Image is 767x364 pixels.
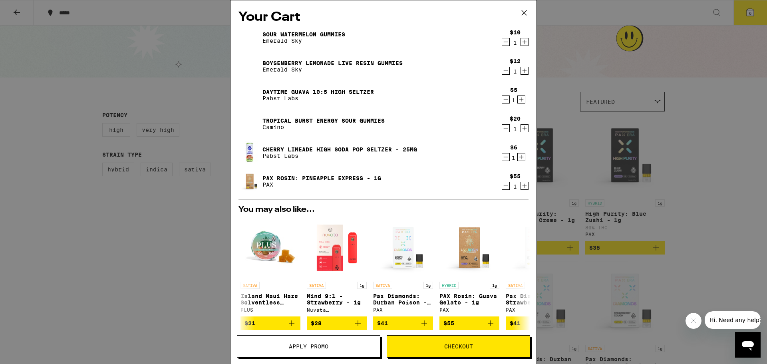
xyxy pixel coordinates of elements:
div: 1 [510,155,517,161]
a: Tropical Burst Energy Sour Gummies [262,117,385,124]
p: PAX [262,181,381,188]
button: Add to bag [240,316,300,330]
img: PAX - PAX Rosin: Guava Gelato - 1g [439,218,499,278]
a: Open page for Island Maui Haze Solventless Gummies from PLUS [240,218,300,316]
a: Open page for Mind 9:1 - Strawberry - 1g from Nuvata (CA) [307,218,367,316]
div: PAX [506,307,566,312]
button: Add to bag [506,316,566,330]
p: Emerald Sky [262,66,403,73]
button: Decrement [502,153,510,161]
div: 1 [510,183,521,190]
p: Island Maui Haze Solventless Gummies [240,293,300,306]
p: 1g [357,282,367,289]
p: Mind 9:1 - Strawberry - 1g [307,293,367,306]
div: $5 [510,87,517,93]
div: $20 [510,115,521,122]
div: $55 [510,173,521,179]
img: PAX - Pax Diamonds: Durban Poison - 1g [373,218,433,278]
p: HYBRID [439,282,459,289]
a: PAX Rosin: Pineapple Express - 1g [262,175,381,181]
p: Emerald Sky [262,38,345,44]
button: Increment [517,153,525,161]
div: 1 [510,40,521,46]
a: Boysenberry Lemonade Live Resin Gummies [262,60,403,66]
p: SATIVA [373,282,392,289]
button: Decrement [502,38,510,46]
div: $6 [510,144,517,151]
div: PAX [373,307,433,312]
span: Checkout [444,344,473,349]
p: 1g [423,282,433,289]
a: Open page for Pax Diamonds: Strawberry Cough - 1g from PAX [506,218,566,316]
span: $21 [244,320,255,326]
span: Hi. Need any help? [5,6,58,12]
a: Cherry Limeade High Soda Pop Seltzer - 25mg [262,146,417,153]
button: Increment [521,182,529,190]
img: PAX - Pax Diamonds: Strawberry Cough - 1g [506,218,566,278]
button: Add to bag [307,316,367,330]
div: 1 [510,97,517,103]
img: PLUS - Island Maui Haze Solventless Gummies [240,218,300,278]
button: Increment [521,38,529,46]
button: Add to bag [439,316,499,330]
iframe: Message from company [705,311,761,329]
a: Open page for Pax Diamonds: Durban Poison - 1g from PAX [373,218,433,316]
img: Nuvata (CA) - Mind 9:1 - Strawberry - 1g [307,218,367,278]
a: Daytime Guava 10:5 High Seltzer [262,89,374,95]
iframe: Button to launch messaging window [735,332,761,358]
img: Cherry Limeade High Soda Pop Seltzer - 25mg [238,141,261,164]
img: Daytime Guava 10:5 High Seltzer [238,84,261,106]
img: Sour Watermelon Gummies [238,26,261,49]
div: Nuvata ([GEOGRAPHIC_DATA]) [307,307,367,312]
p: Pabst Labs [262,95,374,101]
p: Pax Diamonds: Durban Poison - 1g [373,293,433,306]
img: PAX Rosin: Pineapple Express - 1g [238,170,261,193]
h2: Your Cart [238,8,529,26]
a: Sour Watermelon Gummies [262,31,345,38]
button: Decrement [502,124,510,132]
button: Increment [517,95,525,103]
a: Open page for PAX Rosin: Guava Gelato - 1g from PAX [439,218,499,316]
h2: You may also like... [238,206,529,214]
p: PAX Rosin: Guava Gelato - 1g [439,293,499,306]
div: 1 [510,68,521,75]
span: $28 [311,320,322,326]
button: Add to bag [373,316,433,330]
div: 1 [510,126,521,132]
button: Decrement [502,67,510,75]
p: SATIVA [240,282,260,289]
img: Boysenberry Lemonade Live Resin Gummies [238,55,261,78]
button: Increment [521,67,529,75]
p: SATIVA [506,282,525,289]
p: SATIVA [307,282,326,289]
button: Checkout [387,335,530,358]
p: Camino [262,124,385,130]
p: Pabst Labs [262,153,417,159]
span: Apply Promo [289,344,328,349]
img: Tropical Burst Energy Sour Gummies [238,113,261,135]
iframe: Close message [686,313,701,329]
button: Decrement [502,95,510,103]
button: Apply Promo [237,335,380,358]
span: $55 [443,320,454,326]
button: Increment [521,124,529,132]
button: Decrement [502,182,510,190]
div: PAX [439,307,499,312]
div: PLUS [240,307,300,312]
p: Pax Diamonds: Strawberry Cough - 1g [506,293,566,306]
span: $41 [510,320,521,326]
p: 1g [490,282,499,289]
span: $41 [377,320,388,326]
div: $12 [510,58,521,64]
div: $10 [510,29,521,36]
